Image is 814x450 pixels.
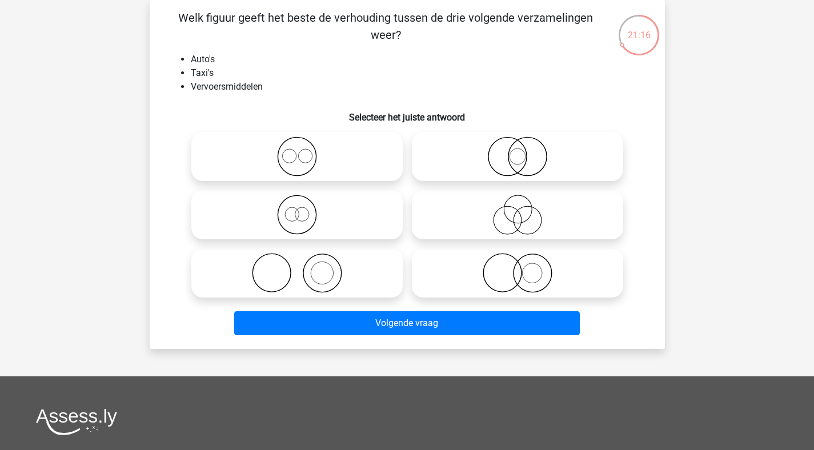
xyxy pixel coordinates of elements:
img: Assessly logo [36,408,117,435]
li: Auto's [191,53,647,66]
li: Taxi's [191,66,647,80]
li: Vervoersmiddelen [191,80,647,94]
div: 21:16 [617,14,660,42]
h6: Selecteer het juiste antwoord [168,103,647,123]
button: Volgende vraag [234,311,580,335]
p: Welk figuur geeft het beste de verhouding tussen de drie volgende verzamelingen weer? [168,9,604,43]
